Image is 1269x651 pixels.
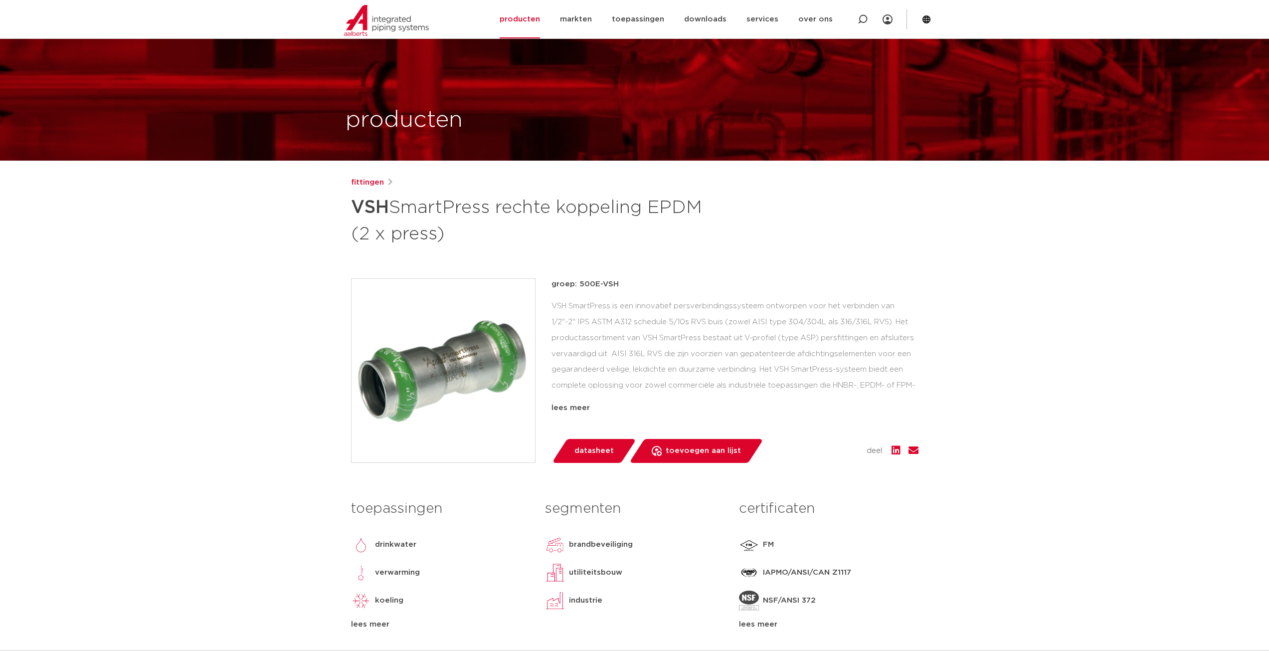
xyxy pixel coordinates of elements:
p: verwarming [375,567,420,579]
div: VSH SmartPress is een innovatief persverbindingssysteem ontworpen voor het verbinden van 1/2"-2" ... [551,298,918,398]
span: toevoegen aan lijst [666,443,741,459]
p: groep: 500E-VSH [551,278,918,290]
p: NSF/ANSI 372 [763,595,816,607]
h1: producten [346,104,463,136]
img: utiliteitsbouw [545,563,565,583]
p: IAPMO/ANSI/CAN Z1117 [763,567,851,579]
a: datasheet [551,439,636,463]
div: lees meer [551,402,918,414]
img: verwarming [351,563,371,583]
img: NSF/ANSI 372 [739,591,759,611]
span: deel: [867,445,884,457]
img: koeling [351,591,371,611]
img: IAPMO/ANSI/CAN Z1117 [739,563,759,583]
img: FM [739,535,759,555]
h3: toepassingen [351,499,530,519]
p: FM [763,539,774,551]
p: drinkwater [375,539,416,551]
h3: segmenten [545,499,724,519]
a: fittingen [351,177,384,189]
div: lees meer [351,619,530,631]
img: brandbeveiliging [545,535,565,555]
p: industrie [569,595,602,607]
h3: certificaten [739,499,918,519]
span: datasheet [574,443,614,459]
div: lees meer [739,619,918,631]
p: brandbeveiliging [569,539,633,551]
strong: VSH [351,199,389,217]
img: drinkwater [351,535,371,555]
img: Product Image for VSH SmartPress rechte koppeling EPDM (2 x press) [352,279,535,462]
p: utiliteitsbouw [569,567,622,579]
h1: SmartPress rechte koppeling EPDM (2 x press) [351,193,725,246]
p: koeling [375,595,403,607]
img: industrie [545,591,565,611]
